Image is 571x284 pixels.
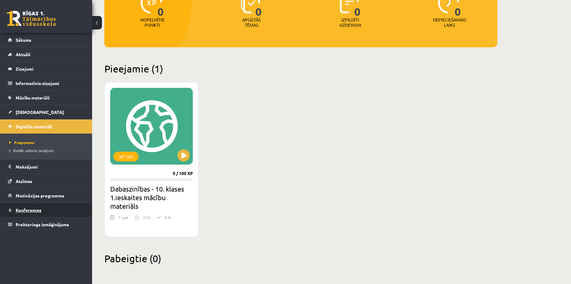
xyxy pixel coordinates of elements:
[8,105,84,119] a: [DEMOGRAPHIC_DATA]
[8,174,84,188] a: Atzīmes
[118,215,129,224] div: 7 uzd.
[239,17,263,28] p: Apgūtās tēmas
[9,140,86,145] a: Programma
[16,109,64,115] span: [DEMOGRAPHIC_DATA]
[140,17,165,28] p: Nopelnītie punkti
[110,185,193,210] h2: Dabaszinības - 10. klases 1.ieskaites mācību materiāls
[338,17,362,28] p: Izpildīti uzdevumi
[7,11,56,26] a: Rīgas 1. Tālmācības vidusskola
[16,76,84,90] legend: Informatīvie ziņojumi
[16,178,32,184] span: Atzīmes
[9,148,86,153] a: Biežāk uzdotie jautājumi
[8,160,84,174] a: Maksājumi
[104,63,497,75] h2: Pieejamie (1)
[16,207,41,213] span: Konferences
[16,160,84,174] legend: Maksājumi
[104,252,497,264] h2: Pabeigtie (0)
[165,215,171,220] p: 0 %
[16,95,50,100] span: Mācību materiāli
[8,189,84,203] a: Motivācijas programma
[16,62,84,76] legend: Ziņojumi
[9,140,34,145] span: Programma
[8,76,84,90] a: Informatīvie ziņojumi
[16,222,69,227] span: Proktoringa izmēģinājums
[8,217,84,231] a: Proktoringa izmēģinājums
[8,203,84,217] a: Konferences
[113,152,139,161] div: XP 100
[8,119,84,134] a: Digitālie materiāli
[433,17,466,28] p: Nepieciešamais laiks
[9,148,54,153] span: Biežāk uzdotie jautājumi
[143,215,150,220] p: 27 h
[16,52,30,57] span: Aktuāli
[16,37,31,43] span: Sākums
[16,193,64,198] span: Motivācijas programma
[8,62,84,76] a: Ziņojumi
[8,33,84,47] a: Sākums
[16,124,52,129] span: Digitālie materiāli
[8,47,84,61] a: Aktuāli
[8,91,84,105] a: Mācību materiāli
